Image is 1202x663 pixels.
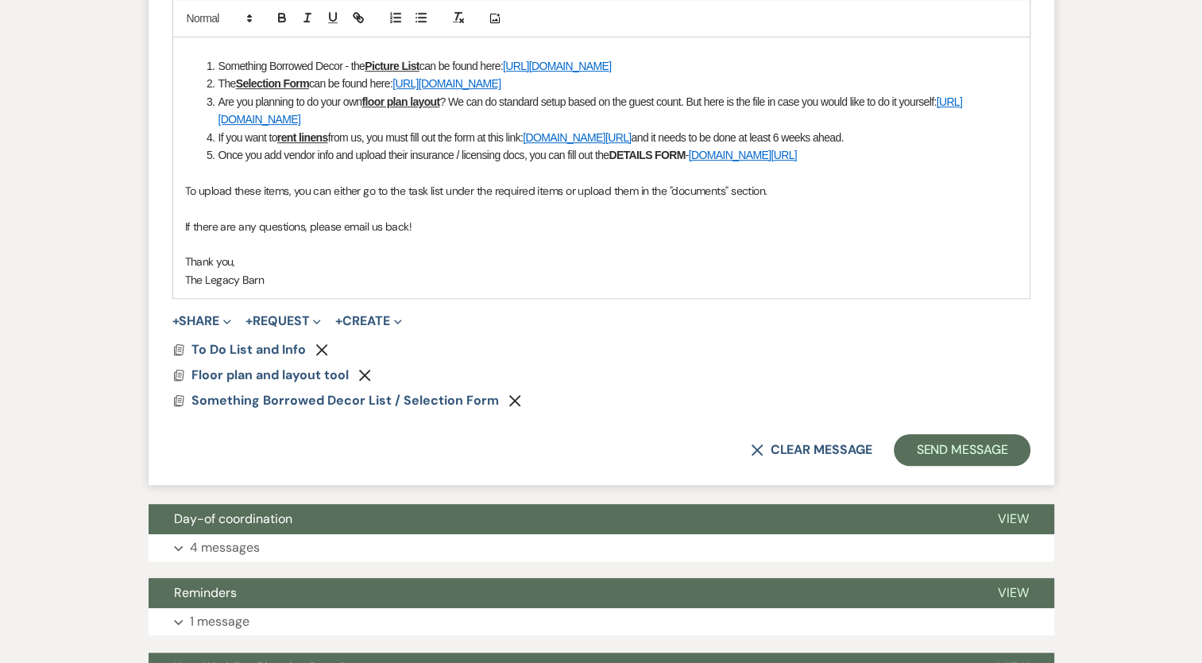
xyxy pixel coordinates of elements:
[523,131,631,144] a: [DOMAIN_NAME][URL]
[361,95,439,108] u: floor plan layout
[689,149,797,161] a: [DOMAIN_NAME][URL]
[503,60,611,72] a: [URL][DOMAIN_NAME]
[236,77,309,90] u: Selection Form
[751,444,872,456] button: Clear message
[972,504,1054,534] button: View
[202,129,1018,146] li: If you want to from us, you must fill out the form at this link: and it needs to be done at least...
[335,315,401,328] button: Create
[172,315,180,328] span: +
[277,131,328,144] u: rent linens
[185,182,1018,200] p: To upload these items, you can either go to the task list under the required items or upload them...
[202,57,1018,75] li: Something Borrowed Decor - the can be found here:
[202,75,1018,92] li: The can be found here:
[191,366,349,383] span: Floor plan and layout tool
[172,315,232,328] button: Share
[149,504,972,534] button: Day-of coordination
[149,578,972,608] button: Reminders
[185,218,1018,235] p: If there are any questions, please email us back!
[335,315,342,328] span: +
[392,77,501,90] a: [URL][DOMAIN_NAME]
[149,608,1054,635] button: 1 message
[190,611,249,632] p: 1 message
[609,149,685,161] strong: DETAILS FORM
[972,578,1054,608] button: View
[998,510,1029,527] span: View
[185,253,1018,270] p: Thank you,
[245,315,321,328] button: Request
[191,366,353,385] button: Floor plan and layout tool
[191,391,503,410] button: Something Borrowed Decor List / Selection Form
[190,537,260,558] p: 4 messages
[202,146,1018,164] li: Once you add vendor info and upload their insurance / licensing docs, you can fill out the -
[149,534,1054,561] button: 4 messages
[365,60,419,72] u: Picture List
[894,434,1030,466] button: Send Message
[174,584,237,601] span: Reminders
[191,392,499,409] span: Something Borrowed Decor List / Selection Form
[185,271,1018,289] p: The Legacy Barn
[174,510,292,527] span: Day-of coordination
[202,93,1018,129] li: Are you planning to do your own ? We can do standard setup based on the guest count. But here is ...
[998,584,1029,601] span: View
[245,315,253,328] span: +
[191,340,310,359] button: To Do List and Info
[191,341,306,358] span: To Do List and Info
